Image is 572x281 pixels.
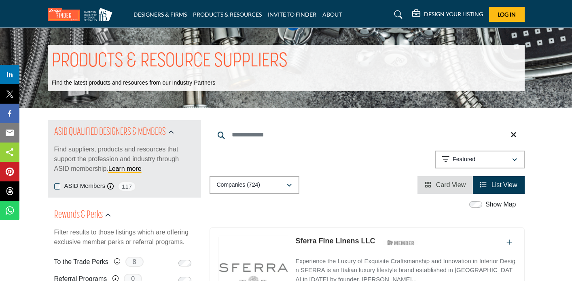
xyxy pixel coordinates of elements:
h1: PRODUCTS & RESOURCE SUPPLIERS [52,49,288,74]
p: Companies (724) [217,181,260,189]
a: View List [480,181,517,188]
p: Find suppliers, products and resources that support the profession and industry through ASID memb... [54,145,195,174]
span: 117 [118,181,136,192]
input: Search Keyword [210,125,525,145]
p: Find the latest products and resources from our Industry Partners [52,79,216,87]
a: Search [386,8,408,21]
label: ASID Members [64,181,106,191]
span: List View [491,181,517,188]
button: Log In [489,7,525,22]
button: Companies (724) [210,176,299,194]
a: Add To List [506,239,512,246]
h5: DESIGN YOUR LISTING [424,11,483,18]
a: INVITE TO FINDER [268,11,316,18]
div: DESIGN YOUR LISTING [412,10,483,19]
input: Switch to To the Trade Perks [178,260,191,266]
label: Show Map [485,200,516,209]
img: Site Logo [48,8,117,21]
h2: Rewards & Perks [54,208,103,223]
li: Card View [417,176,473,194]
img: ASID Members Badge Icon [383,238,419,248]
h2: ASID QUALIFIED DESIGNERS & MEMBERS [54,125,166,140]
span: Log In [498,11,516,18]
a: Learn more [108,165,142,172]
a: ABOUT [322,11,342,18]
a: View Card [425,181,466,188]
span: Card View [436,181,466,188]
p: Filter results to those listings which are offering exclusive member perks or referral programs. [54,228,195,247]
p: Sferra Fine Linens LLC [295,236,375,247]
p: Featured [453,155,475,164]
label: To the Trade Perks [54,255,108,269]
li: List View [473,176,524,194]
button: Featured [435,151,525,168]
a: PRODUCTS & RESOURCES [193,11,262,18]
input: ASID Members checkbox [54,183,60,189]
a: Sferra Fine Linens LLC [295,237,375,245]
a: DESIGNERS & FIRMS [133,11,187,18]
span: 8 [125,257,144,267]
